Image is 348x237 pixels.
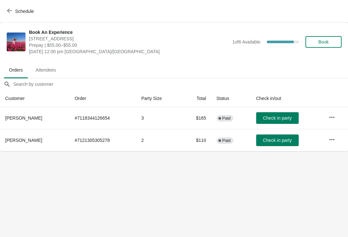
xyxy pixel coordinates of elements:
span: Orders [4,64,28,76]
span: [STREET_ADDRESS] [29,35,229,42]
td: # 7118344126654 [70,107,136,129]
td: # 7121305305278 [70,129,136,151]
span: Attendees [31,64,61,76]
span: Prepay | $55.00–$55.00 [29,42,229,48]
button: Check in party [256,112,299,124]
span: 1 of 6 Available [232,39,260,44]
td: 3 [136,107,181,129]
span: Check in party [263,115,292,121]
button: Check in party [256,134,299,146]
input: Search by customer [13,78,348,90]
button: Book [305,36,342,48]
td: $110 [181,129,211,151]
button: Schedule [3,5,39,17]
span: Paid [222,138,231,143]
td: $165 [181,107,211,129]
th: Check in/out [251,90,324,107]
span: Schedule [15,9,34,14]
th: Party Size [136,90,181,107]
th: Total [181,90,211,107]
span: Book [318,39,329,44]
span: Paid [222,116,231,121]
th: Order [70,90,136,107]
span: [PERSON_NAME] [5,138,42,143]
span: [DATE] 12:00 pm [GEOGRAPHIC_DATA]/[GEOGRAPHIC_DATA] [29,48,229,55]
span: [PERSON_NAME] [5,115,42,121]
td: 2 [136,129,181,151]
th: Status [211,90,251,107]
span: Check in party [263,138,292,143]
span: Book An Experience [29,29,229,35]
img: Book An Experience [7,33,25,51]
